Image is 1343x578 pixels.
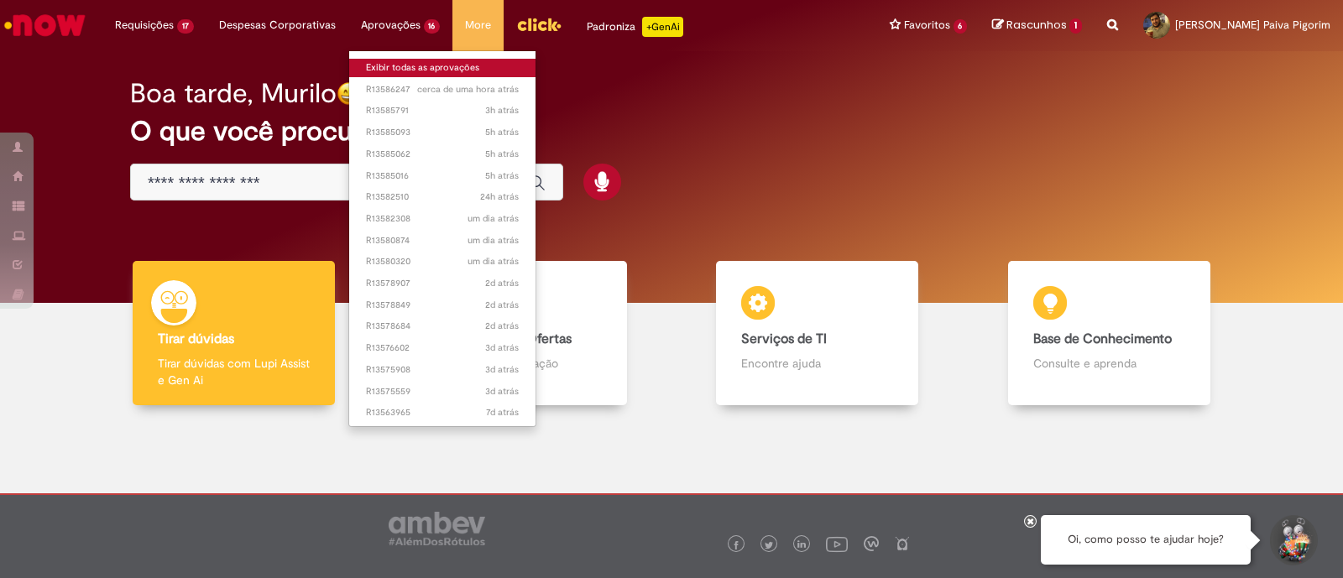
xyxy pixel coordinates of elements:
span: cerca de uma hora atrás [417,83,519,96]
a: Aberto R13580320 : [349,253,536,271]
time: 29/09/2025 17:45:47 [485,320,519,332]
span: 17 [177,19,194,34]
time: 01/10/2025 12:30:20 [485,104,519,117]
span: 6 [954,19,968,34]
span: R13580874 [366,234,520,247]
time: 29/09/2025 18:47:19 [485,277,519,289]
time: 29/09/2025 18:27:45 [485,299,519,311]
span: Requisições [115,17,174,34]
span: 7d atrás [486,406,519,419]
span: 5h atrás [485,169,519,182]
a: Aberto R13585791 : [349,102,536,120]
b: Tirar dúvidas [158,331,234,347]
p: Tirar dúvidas com Lupi Assist e Gen Ai [158,355,310,388]
time: 30/09/2025 10:07:04 [468,255,519,268]
a: Aberto R13575559 : [349,383,536,401]
b: Serviços de TI [741,331,827,347]
span: R13576602 [366,341,520,355]
div: Oi, como posso te ajudar hoje? [1041,515,1251,565]
span: 2d atrás [485,277,519,289]
span: R13575908 [366,363,520,377]
p: Consulte e aprenda [1033,355,1185,372]
span: R13582308 [366,212,520,226]
img: logo_footer_facebook.png [732,541,740,549]
a: Aberto R13582510 : [349,188,536,206]
div: Padroniza [587,17,683,37]
time: 24/09/2025 16:19:52 [486,406,519,419]
b: Base de Conhecimento [1033,331,1172,347]
a: Aberto R13576602 : [349,339,536,357]
img: logo_footer_ambev_rotulo_gray.png [389,512,485,545]
ul: Aprovações [348,50,537,427]
h2: Boa tarde, Murilo [130,79,337,108]
a: Aberto R13563965 : [349,404,536,422]
a: Aberto R13582308 : [349,210,536,228]
span: 3d atrás [485,385,519,398]
a: Aberto R13578849 : [349,296,536,315]
a: Aberto R13575908 : [349,361,536,379]
a: Aberto R13586247 : [349,81,536,99]
span: 24h atrás [480,190,519,203]
a: Aberto R13585016 : [349,167,536,185]
img: logo_footer_linkedin.png [797,540,806,550]
span: R13575559 [366,385,520,398]
span: um dia atrás [468,212,519,225]
time: 29/09/2025 10:54:59 [485,363,519,376]
b: Catálogo de Ofertas [450,331,572,347]
img: logo_footer_youtube.png [826,533,848,555]
span: R13563965 [366,406,520,419]
time: 30/09/2025 15:46:37 [480,190,519,203]
button: Iniciar Conversa de Suporte [1267,515,1318,565]
span: More [465,17,491,34]
span: R13585062 [366,148,520,161]
a: Rascunhos [992,18,1082,34]
a: Tirar dúvidas Tirar dúvidas com Lupi Assist e Gen Ai [88,261,380,406]
span: 16 [424,19,441,34]
img: click_logo_yellow_360x200.png [516,12,562,37]
span: 3h atrás [485,104,519,117]
a: Aberto R13585093 : [349,123,536,142]
img: happy-face.png [337,81,361,106]
a: Aberto R13578907 : [349,274,536,293]
h2: O que você procura hoje? [130,117,1213,146]
time: 30/09/2025 15:25:43 [468,212,519,225]
img: logo_footer_workplace.png [864,536,879,551]
a: Aberto R13580874 : [349,232,536,250]
span: 1 [1069,18,1082,34]
span: 2d atrás [485,299,519,311]
span: 2d atrás [485,320,519,332]
a: Serviços de TI Encontre ajuda [671,261,964,406]
span: R13585016 [366,169,520,183]
p: Encontre ajuda [741,355,893,372]
span: um dia atrás [468,234,519,247]
time: 30/09/2025 11:26:39 [468,234,519,247]
span: R13578849 [366,299,520,312]
time: 01/10/2025 14:21:57 [417,83,519,96]
span: R13578684 [366,320,520,333]
span: R13578907 [366,277,520,290]
span: [PERSON_NAME] Paiva Pigorim [1175,18,1330,32]
span: 5h atrás [485,148,519,160]
span: R13582510 [366,190,520,204]
span: Favoritos [904,17,950,34]
span: R13580320 [366,255,520,268]
img: logo_footer_twitter.png [765,541,773,549]
span: Despesas Corporativas [219,17,336,34]
a: Aberto R13585062 : [349,145,536,164]
span: 3d atrás [485,341,519,354]
time: 01/10/2025 10:36:30 [485,169,519,182]
time: 01/10/2025 10:42:08 [485,148,519,160]
img: ServiceNow [2,8,88,42]
span: Rascunhos [1006,17,1067,33]
span: R13585791 [366,104,520,117]
a: Base de Conhecimento Consulte e aprenda [964,261,1256,406]
time: 29/09/2025 10:06:39 [485,385,519,398]
span: Aprovações [361,17,421,34]
time: 29/09/2025 12:32:35 [485,341,519,354]
span: R13586247 [366,83,520,96]
time: 01/10/2025 10:45:24 [485,126,519,138]
a: Exibir todas as aprovações [349,59,536,77]
img: logo_footer_naosei.png [895,536,910,551]
a: Aberto R13578684 : [349,317,536,336]
span: 3d atrás [485,363,519,376]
